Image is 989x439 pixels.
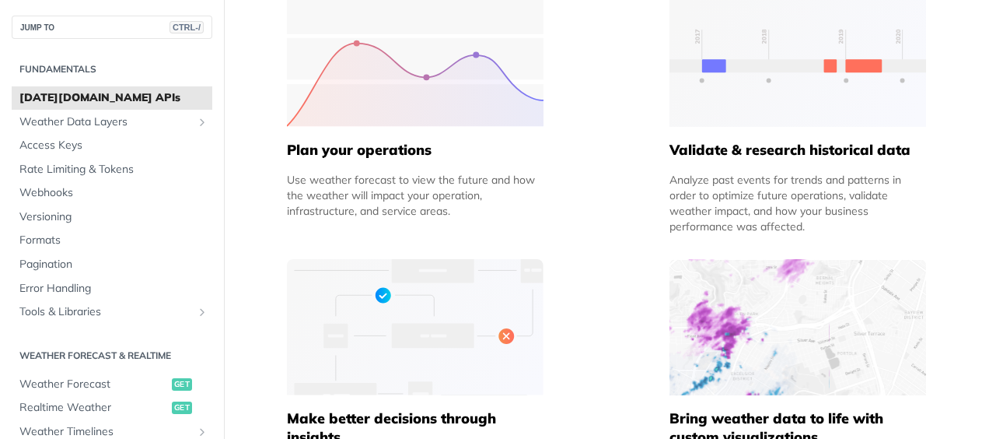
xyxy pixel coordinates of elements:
[196,116,208,128] button: Show subpages for Weather Data Layers
[12,111,212,134] a: Weather Data LayersShow subpages for Weather Data Layers
[19,281,208,297] span: Error Handling
[19,304,192,320] span: Tools & Libraries
[12,229,212,252] a: Formats
[12,181,212,205] a: Webhooks
[12,373,212,396] a: Weather Forecastget
[12,62,212,76] h2: Fundamentals
[287,141,543,160] h5: Plan your operations
[172,378,192,391] span: get
[19,138,208,153] span: Access Keys
[669,172,926,234] div: Analyze past events for trends and patterns in order to optimize future operations, validate weat...
[19,209,208,225] span: Versioning
[12,349,212,363] h2: Weather Forecast & realtime
[19,257,208,272] span: Pagination
[12,16,212,39] button: JUMP TOCTRL-/
[19,90,208,106] span: [DATE][DOMAIN_NAME] APIs
[12,86,212,110] a: [DATE][DOMAIN_NAME] APIs
[287,259,543,395] img: a22d113-group-496-32x.svg
[12,134,212,157] a: Access Keys
[19,400,168,416] span: Realtime Weather
[19,233,208,248] span: Formats
[12,253,212,276] a: Pagination
[196,306,208,318] button: Show subpages for Tools & Libraries
[169,21,204,33] span: CTRL-/
[12,158,212,181] a: Rate Limiting & Tokens
[287,172,543,219] div: Use weather forecast to view the future and how the weather will impact your operation, infrastru...
[19,114,192,130] span: Weather Data Layers
[19,185,208,201] span: Webhooks
[12,300,212,324] a: Tools & LibrariesShow subpages for Tools & Libraries
[172,402,192,414] span: get
[12,396,212,420] a: Realtime Weatherget
[669,141,926,160] h5: Validate & research historical data
[19,377,168,392] span: Weather Forecast
[19,162,208,177] span: Rate Limiting & Tokens
[669,259,926,395] img: 4463876-group-4982x.svg
[12,277,212,300] a: Error Handling
[196,426,208,438] button: Show subpages for Weather Timelines
[12,205,212,229] a: Versioning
